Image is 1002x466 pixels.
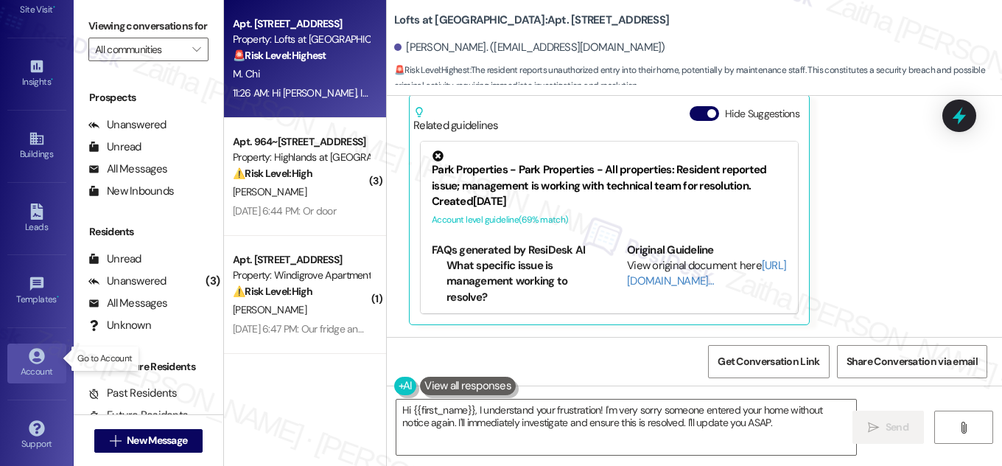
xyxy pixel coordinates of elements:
[95,38,185,61] input: All communities
[88,318,151,333] div: Unknown
[74,224,223,240] div: Residents
[233,204,336,218] div: [DATE] 6:44 PM: Or door
[74,359,223,375] div: Past + Future Residents
[886,420,908,435] span: Send
[77,352,132,365] p: Go to Account
[88,139,141,155] div: Unread
[233,167,312,180] strong: ⚠️ Risk Level: High
[394,64,470,76] strong: 🚨 Risk Level: Highest
[396,400,856,455] textarea: Hi {{first_name}}, I understand your frustration! I'm very sorry someone entered your home withou...
[852,411,924,444] button: Send
[446,258,592,305] li: What specific issue is management working to resolve?
[51,74,53,85] span: •
[233,16,369,32] div: Apt. [STREET_ADDRESS]
[57,292,59,302] span: •
[413,106,499,133] div: Related guidelines
[394,40,665,55] div: [PERSON_NAME]. ([EMAIL_ADDRESS][DOMAIN_NAME])
[88,386,178,401] div: Past Residents
[88,251,141,267] div: Unread
[233,303,306,316] span: [PERSON_NAME]
[88,161,167,177] div: All Messages
[88,408,188,423] div: Future Residents
[432,150,787,194] div: Park Properties - Park Properties - All properties: Resident reported issue; management is workin...
[394,63,1002,94] span: : The resident reports unauthorized entry into their home, potentially by maintenance staff. This...
[627,258,786,288] a: [URL][DOMAIN_NAME]…
[88,296,167,311] div: All Messages
[446,313,592,392] li: The document doesn't specify the exact issue. Management is aware of a problem and is working wit...
[718,354,819,369] span: Get Conversation Link
[88,15,209,38] label: Viewing conversations for
[394,13,669,28] b: Lofts at [GEOGRAPHIC_DATA]: Apt. [STREET_ADDRESS]
[233,49,326,62] strong: 🚨 Risk Level: Highest
[847,354,978,369] span: Share Conversation via email
[88,117,167,133] div: Unanswered
[708,345,829,378] button: Get Conversation Link
[88,184,174,199] div: New Inbounds
[627,258,787,290] div: View original document here
[233,268,369,283] div: Property: Windigrove Apartments
[233,285,312,298] strong: ⚠️ Risk Level: High
[233,185,306,198] span: [PERSON_NAME]
[53,2,55,13] span: •
[7,126,66,166] a: Buildings
[7,199,66,239] a: Leads
[88,274,167,289] div: Unanswered
[837,345,987,378] button: Share Conversation via email
[233,150,369,165] div: Property: Highlands at [GEOGRAPHIC_DATA] Apartments
[74,90,223,105] div: Prospects
[627,243,714,257] b: Original Guideline
[127,433,187,448] span: New Message
[233,32,369,47] div: Property: Lofts at [GEOGRAPHIC_DATA]
[233,252,369,268] div: Apt. [STREET_ADDRESS]
[7,416,66,456] a: Support
[110,435,121,447] i: 
[7,344,66,383] a: Account
[192,44,200,55] i: 
[432,212,787,228] div: Account level guideline ( 69 % match)
[233,134,369,150] div: Apt. 964~[STREET_ADDRESS]
[7,271,66,311] a: Templates •
[432,243,585,257] b: FAQs generated by ResiDesk AI
[233,67,259,80] span: M. Chi
[7,54,66,94] a: Insights •
[868,422,879,434] i: 
[958,422,969,434] i: 
[725,106,799,122] label: Hide Suggestions
[432,194,787,209] div: Created [DATE]
[94,429,203,453] button: New Message
[202,270,223,293] div: (3)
